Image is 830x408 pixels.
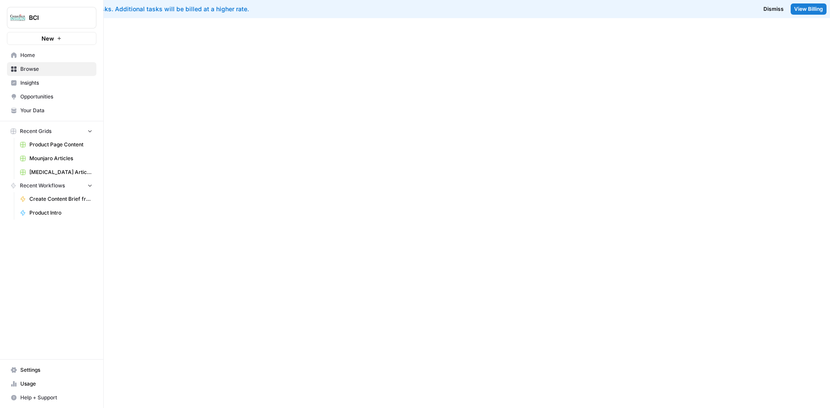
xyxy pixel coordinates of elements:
[20,380,93,388] span: Usage
[7,90,96,104] a: Opportunities
[7,62,96,76] a: Browse
[20,107,93,114] span: Your Data
[763,5,784,13] span: Dismiss
[20,51,93,59] span: Home
[16,206,96,220] a: Product Intro
[29,168,93,176] span: [MEDICAL_DATA] Articles
[791,3,827,15] a: View Billing
[29,13,81,22] span: BCI
[16,165,96,179] a: [MEDICAL_DATA] Articles
[7,363,96,377] a: Settings
[7,48,96,62] a: Home
[20,127,51,135] span: Recent Grids
[20,394,93,402] span: Help + Support
[7,391,96,405] button: Help + Support
[29,209,93,217] span: Product Intro
[16,192,96,206] a: Create Content Brief from Keyword - Mounjaro
[29,141,93,149] span: Product Page Content
[16,152,96,165] a: Mounjaro Articles
[10,10,26,25] img: BCI Logo
[7,179,96,192] button: Recent Workflows
[760,3,787,15] button: Dismiss
[20,366,93,374] span: Settings
[41,34,54,43] span: New
[20,182,65,190] span: Recent Workflows
[29,195,93,203] span: Create Content Brief from Keyword - Mounjaro
[20,93,93,101] span: Opportunities
[7,32,96,45] button: New
[29,155,93,162] span: Mounjaro Articles
[7,5,503,13] div: You've used your included tasks. Additional tasks will be billed at a higher rate.
[20,79,93,87] span: Insights
[7,104,96,117] a: Your Data
[20,65,93,73] span: Browse
[16,138,96,152] a: Product Page Content
[7,7,96,28] button: Workspace: BCI
[7,76,96,90] a: Insights
[794,5,823,13] span: View Billing
[7,377,96,391] a: Usage
[7,125,96,138] button: Recent Grids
